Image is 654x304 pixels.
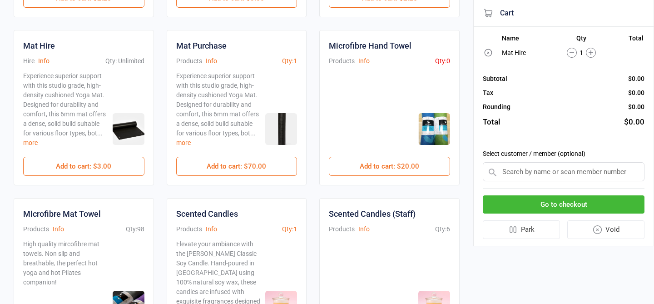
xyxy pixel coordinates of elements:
[549,35,614,45] th: Qty
[329,157,450,176] button: Add to cart: $20.00
[628,102,644,112] div: $0.00
[329,40,411,52] div: Microfibre Hand Towel
[358,56,370,66] button: Info
[549,48,614,58] div: 1
[206,224,217,234] button: Info
[176,157,297,176] button: Add to cart: $70.00
[176,40,227,52] div: Mat Purchase
[282,224,297,234] div: Qty: 1
[567,220,645,239] button: Void
[23,40,55,52] div: Mat Hire
[176,71,262,148] div: Experience superior support with this studio grade, high-density cushioned Yoga Mat. Designed for...
[435,56,450,66] div: Qty: 0
[113,113,144,145] img: Mat Hire
[23,71,109,148] div: Experience superior support with this studio grade, high-density cushioned Yoga Mat. Designed for...
[483,149,644,159] label: Select customer / member (optional)
[502,46,548,59] td: Mat Hire
[615,35,644,45] th: Total
[628,74,644,84] div: $0.00
[38,56,50,66] button: Info
[23,138,38,148] button: more
[176,138,191,148] button: more
[23,208,101,220] div: Microfibre Mat Towel
[358,224,370,234] button: Info
[126,224,144,234] div: Qty: 98
[628,88,644,98] div: $0.00
[23,224,49,234] div: Products
[483,74,507,84] div: Subtotal
[206,56,217,66] button: Info
[483,116,500,128] div: Total
[23,157,144,176] button: Add to cart: $3.00
[483,220,560,239] button: Park
[176,224,202,234] div: Products
[329,224,355,234] div: Products
[329,56,355,66] div: Products
[435,224,450,234] div: Qty: 6
[329,208,416,220] div: Scented Candles (Staff)
[282,56,297,66] div: Qty: 1
[265,113,297,145] img: Mat Purchase
[23,56,35,66] div: Hire
[502,35,548,45] th: Name
[483,88,493,98] div: Tax
[483,195,644,214] button: Go to checkout
[418,113,450,145] img: Microfibre Hand Towel
[624,116,644,128] div: $0.00
[53,224,64,234] button: Info
[176,56,202,66] div: Products
[483,162,644,181] input: Search by name or scan member number
[176,208,238,220] div: Scented Candles
[483,102,510,112] div: Rounding
[105,56,144,66] div: Qty: Unlimited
